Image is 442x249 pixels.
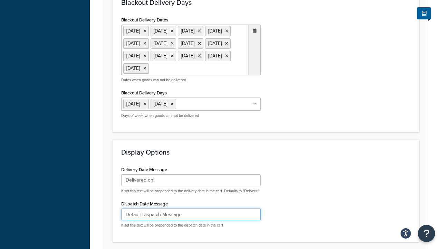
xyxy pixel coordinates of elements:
li: [DATE] [151,26,176,36]
p: If set this text will be prepended to the delivery date in the cart. Defaults to "Delivers:" [121,188,261,194]
li: [DATE] [151,51,176,61]
li: [DATE] [205,38,231,49]
h3: Display Options [121,148,411,156]
input: Delivers: [121,174,261,186]
label: Blackout Delivery Dates [121,17,168,22]
li: [DATE] [151,38,176,49]
label: Delivery Date Message [121,167,167,172]
li: [DATE] [178,26,203,36]
label: Blackout Delivery Days [121,90,167,95]
li: [DATE] [123,26,149,36]
li: [DATE] [123,38,149,49]
li: [DATE] [178,38,203,49]
p: Days of week when goods can not be delivered [121,113,261,118]
li: [DATE] [123,51,149,61]
p: If set this text will be prepended to the dispatch date in the cart [121,223,261,228]
label: Dispatch Date Message [121,201,168,206]
p: Dates when goods can not be delivered [121,77,261,83]
li: [DATE] [205,26,231,36]
button: Open Resource Center [418,225,435,242]
span: [DATE] [126,100,140,108]
li: [DATE] [178,51,203,61]
li: [DATE] [205,51,231,61]
span: [DATE] [154,100,167,108]
li: [DATE] [123,63,149,74]
button: Show Help Docs [417,7,431,19]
